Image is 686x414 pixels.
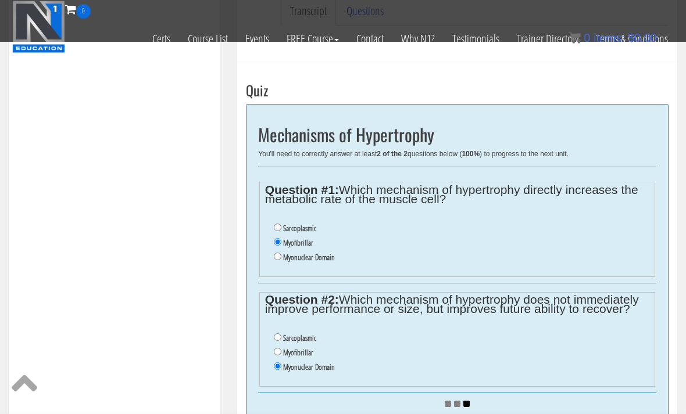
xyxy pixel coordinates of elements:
label: Sarcoplasmic [283,333,316,343]
bdi: 0.00 [628,31,657,44]
strong: Question #1: [265,183,339,196]
img: n1-education [12,1,65,53]
legend: Which mechanism of hypertrophy does not immediately improve performance or size, but improves fut... [265,295,650,314]
label: Myonuclear Domain [283,253,335,262]
a: Why N1? [392,19,444,59]
label: Myonuclear Domain [283,362,335,372]
a: Certs [144,19,179,59]
strong: Question #2: [265,293,339,306]
a: 0 [65,1,91,17]
span: 0 [584,31,590,44]
h3: Quiz [246,82,669,98]
a: Contact [348,19,392,59]
span: 0 [76,4,91,19]
b: 2 of the 2 [377,150,408,158]
span: $ [628,31,634,44]
legend: Which mechanism of hypertrophy directly increases the metabolic rate of the muscle cell? [265,185,650,204]
a: 0 items: $0.00 [569,31,657,44]
label: Myofibrillar [283,238,313,247]
img: ajax_loader.gif [445,401,470,407]
b: 100% [462,150,480,158]
a: FREE Course [278,19,348,59]
label: Myofibrillar [283,348,313,357]
a: Testimonials [444,19,508,59]
a: Course List [179,19,237,59]
span: items: [594,31,624,44]
a: Trainer Directory [508,19,587,59]
h2: Mechanisms of Hypertrophy [258,125,656,144]
label: Sarcoplasmic [283,224,316,233]
a: Events [237,19,278,59]
div: You'll need to correctly answer at least questions below ( ) to progress to the next unit. [258,150,656,158]
img: icon11.png [569,32,581,44]
a: Terms & Conditions [587,19,677,59]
